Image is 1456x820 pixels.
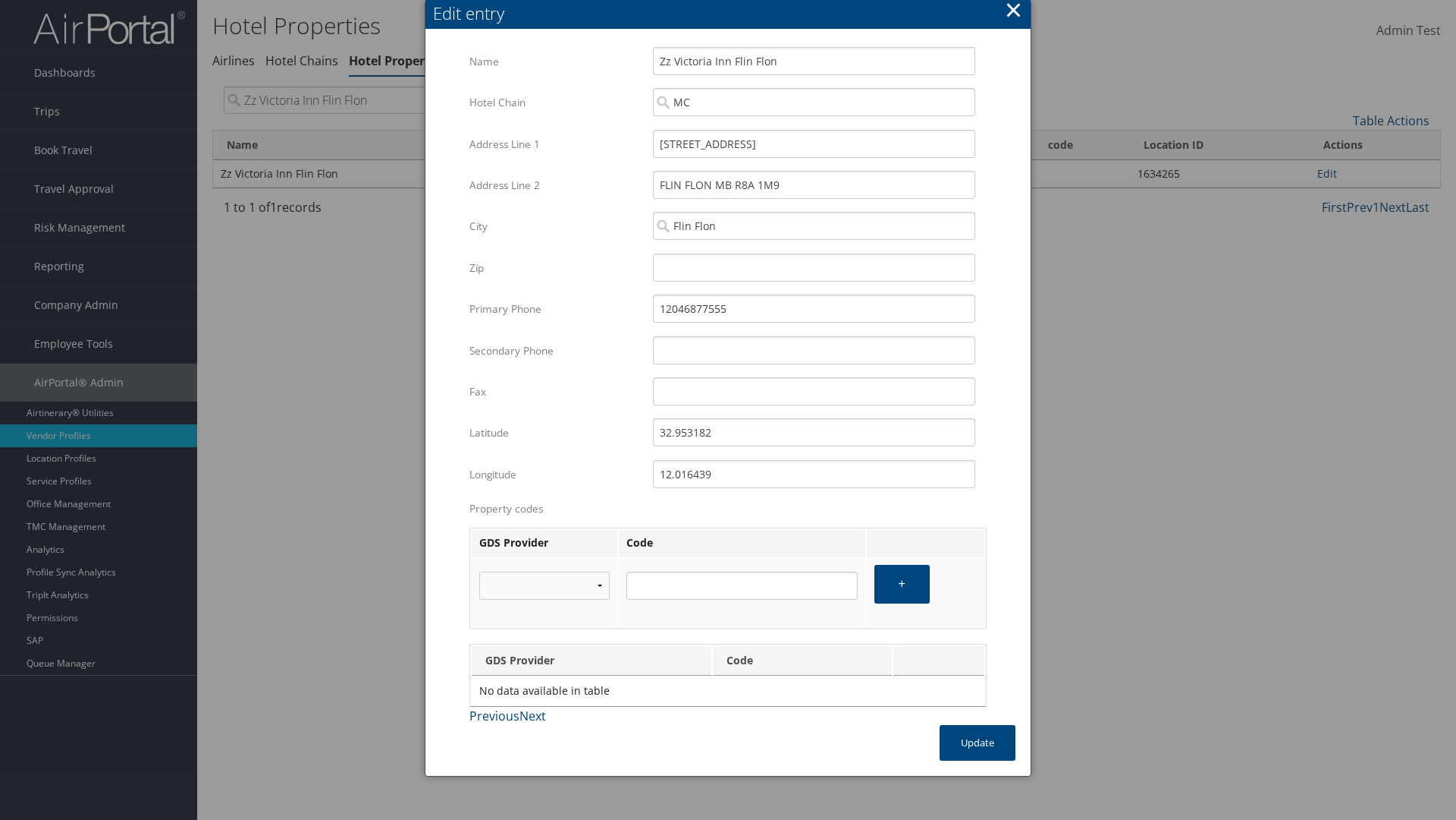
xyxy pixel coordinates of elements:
th: : activate to sort column ascending [893,646,984,676]
th: GDS Provider [472,530,617,557]
label: Latitude [469,418,642,447]
button: Update [940,725,1015,761]
label: Property codes [469,501,987,516]
label: Fax [469,377,642,406]
label: Address Line 2 [469,171,642,200]
button: + [874,565,930,604]
div: Edit entry [433,2,1031,25]
th: Code [619,530,865,557]
label: Name [469,47,642,76]
label: Hotel Chain [469,88,642,117]
label: Address Line 1 [469,130,642,159]
th: GDS Provider: activate to sort column descending [472,646,711,676]
label: Zip [469,254,642,282]
a: Next [519,708,546,724]
a: Previous [469,708,519,724]
label: Primary Phone [469,295,642,323]
label: Longitude [469,460,642,489]
label: City [469,212,642,241]
td: No data available in table [472,677,984,705]
label: Secondary Phone [469,336,642,365]
th: Code: activate to sort column ascending [713,646,892,676]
